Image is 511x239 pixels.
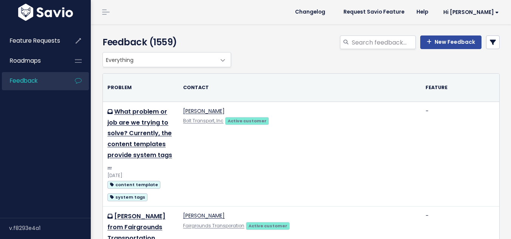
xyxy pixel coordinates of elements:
span: Feature Requests [10,37,60,45]
span: system tags [107,193,148,201]
a: Roadmaps [2,52,63,69]
span: Feedback [10,77,37,85]
strong: Active customer [228,118,267,124]
a: Active customer [246,222,290,229]
strong: Active customer [249,223,287,229]
a: content template [107,180,160,189]
a: Request Savio Feature [337,6,410,18]
input: Search feedback... [351,35,416,49]
div: [DATE] [107,172,174,180]
span: Everything [103,52,216,67]
a: Hi [PERSON_NAME] [434,6,505,18]
span: Changelog [295,9,325,15]
a: Fairgrounds Transporation [183,223,244,229]
a: What problem or job are we trying to solve? Currently, the content templates provide system tags … [107,107,172,170]
a: Help [410,6,434,18]
a: Active customer [225,117,269,124]
span: content template [107,181,160,189]
span: Roadmaps [10,57,41,65]
a: system tags [107,192,148,202]
span: Hi [PERSON_NAME] [443,9,499,15]
span: Everything [103,52,231,67]
th: Problem [103,74,179,102]
h4: Feedback (1559) [103,35,227,49]
img: logo-white.9d6f32f41409.svg [16,4,75,21]
a: [PERSON_NAME] [183,107,225,115]
a: Feedback [2,72,63,89]
a: Bolt Transport, Inc [183,118,224,124]
a: Feature Requests [2,32,63,49]
div: v.f8293e4a1 [9,218,91,238]
a: New Feedback [420,35,481,49]
th: Contact [179,74,421,102]
a: [PERSON_NAME] [183,212,225,219]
